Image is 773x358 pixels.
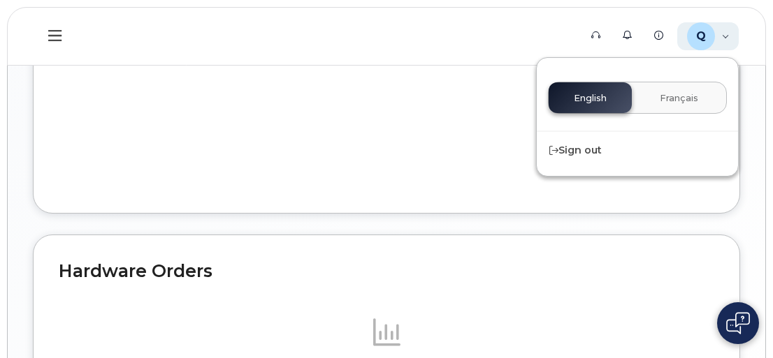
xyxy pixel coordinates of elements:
[677,22,739,50] div: QTF3974
[696,28,706,45] span: Q
[726,312,750,334] img: Open chat
[537,137,738,163] div: Sign out
[660,93,698,104] span: Français
[59,260,714,281] h2: Hardware Orders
